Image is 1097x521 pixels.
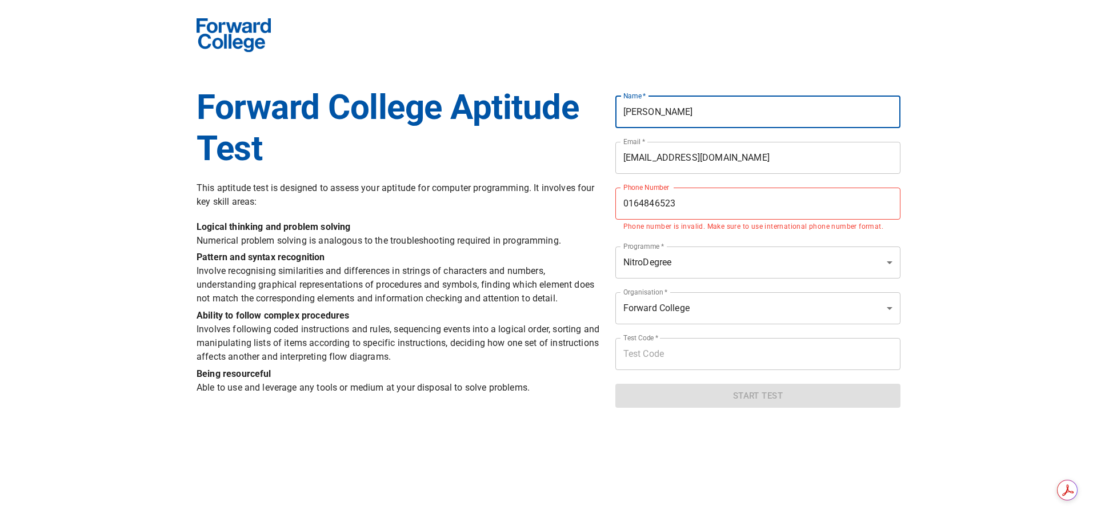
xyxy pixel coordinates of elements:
p: Numerical problem solving is analogous to the troubleshooting required in programming. [197,220,602,248]
img: Forward School [197,18,271,52]
p: Able to use and leverage any tools or medium at your disposal to solve problems. [197,367,602,395]
b: Ability to follow complex procedures [197,310,349,321]
input: Test Code [615,338,900,370]
p: Involves following coded instructions and rules, sequencing events into a logical order, sorting ... [197,309,602,364]
b: Pattern and syntax recognition [197,252,325,263]
b: Being resourceful [197,368,271,379]
div: NitroDegree [615,246,900,279]
p: Phone number is invalid. Make sure to use international phone number format. [623,221,892,233]
p: Involve recognising similarities and differences in strings of characters and numbers, understand... [197,250,602,305]
input: Your Full Name [615,96,900,128]
h1: Forward College Aptitude Test [197,87,602,169]
input: your@email.com [615,142,900,174]
b: Logical thinking and problem solving [197,221,350,232]
div: NitroDegree [615,292,900,324]
p: This aptitude test is designed to assess your aptitude for computer programming. It involves four... [197,181,602,209]
input: 60164848888 [615,188,900,220]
